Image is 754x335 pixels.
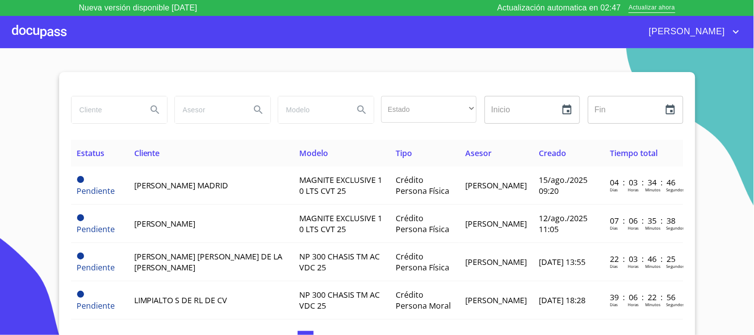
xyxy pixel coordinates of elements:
[610,292,677,303] p: 39 : 06 : 22 : 56
[143,98,167,122] button: Search
[628,187,639,192] p: Horas
[645,263,661,269] p: Minutos
[539,213,587,235] span: 12/ago./2025 11:05
[77,148,105,159] span: Estatus
[134,148,160,159] span: Cliente
[381,96,477,123] div: ​
[300,148,329,159] span: Modelo
[610,148,658,159] span: Tiempo total
[645,225,661,231] p: Minutos
[134,180,229,191] span: [PERSON_NAME] MADRID
[396,213,450,235] span: Crédito Persona Física
[610,215,677,226] p: 07 : 06 : 35 : 38
[539,174,587,196] span: 15/ago./2025 09:20
[350,98,374,122] button: Search
[666,302,684,307] p: Segundos
[465,256,527,267] span: [PERSON_NAME]
[278,96,346,123] input: search
[300,213,383,235] span: MAGNITE EXCLUSIVE 1 0 LTS CVT 25
[77,262,115,273] span: Pendiente
[642,24,742,40] button: account of current user
[300,174,383,196] span: MAGNITE EXCLUSIVE 1 0 LTS CVT 25
[77,214,84,221] span: Pendiente
[645,302,661,307] p: Minutos
[465,218,527,229] span: [PERSON_NAME]
[77,185,115,196] span: Pendiente
[610,253,677,264] p: 22 : 03 : 46 : 25
[628,225,639,231] p: Horas
[539,295,586,306] span: [DATE] 18:28
[610,187,618,192] p: Dias
[610,177,677,188] p: 04 : 03 : 34 : 46
[396,148,413,159] span: Tipo
[539,148,566,159] span: Creado
[610,263,618,269] p: Dias
[628,263,639,269] p: Horas
[465,180,527,191] span: [PERSON_NAME]
[72,96,139,123] input: search
[465,148,492,159] span: Asesor
[396,289,451,311] span: Crédito Persona Moral
[300,289,380,311] span: NP 300 CHASIS TM AC VDC 25
[134,251,283,273] span: [PERSON_NAME] [PERSON_NAME] DE LA [PERSON_NAME]
[134,295,228,306] span: LIMPIALTO S DE RL DE CV
[645,187,661,192] p: Minutos
[396,251,450,273] span: Crédito Persona Física
[498,2,621,14] p: Actualización automatica en 02:47
[465,295,527,306] span: [PERSON_NAME]
[77,291,84,298] span: Pendiente
[77,252,84,259] span: Pendiente
[628,302,639,307] p: Horas
[666,225,684,231] p: Segundos
[247,98,270,122] button: Search
[666,187,684,192] p: Segundos
[610,225,618,231] p: Dias
[396,174,450,196] span: Crédito Persona Física
[610,302,618,307] p: Dias
[300,251,380,273] span: NP 300 CHASIS TM AC VDC 25
[77,300,115,311] span: Pendiente
[666,263,684,269] p: Segundos
[642,24,730,40] span: [PERSON_NAME]
[629,3,675,13] span: Actualizar ahora
[539,256,586,267] span: [DATE] 13:55
[175,96,243,123] input: search
[77,224,115,235] span: Pendiente
[134,218,196,229] span: [PERSON_NAME]
[79,2,197,14] p: Nueva versión disponible [DATE]
[77,176,84,183] span: Pendiente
